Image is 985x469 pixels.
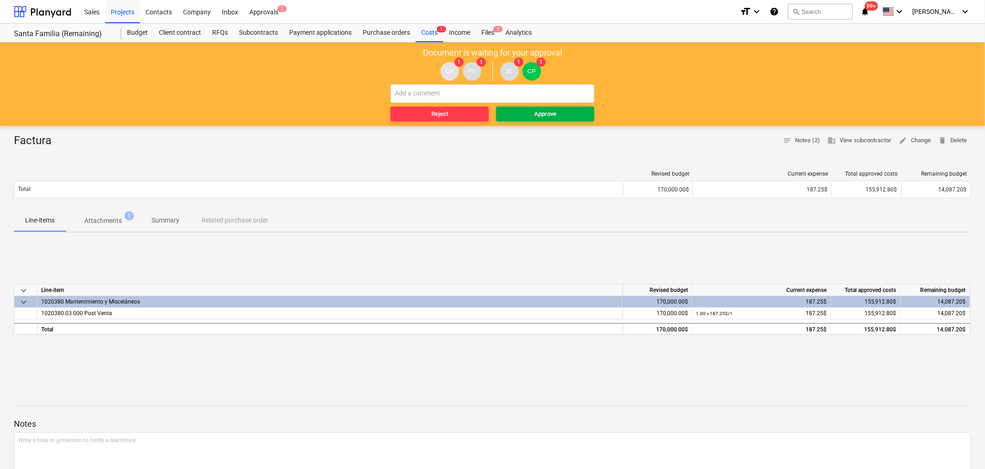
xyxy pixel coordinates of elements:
[865,310,897,317] span: 155,912.80$
[234,24,284,42] a: Subcontracts
[623,296,692,308] div: 170,000.00$
[832,182,901,197] div: 155,912.80$
[696,311,732,316] small: 1.00 × 187.25$ / 1
[477,57,486,67] span: 1
[441,62,459,81] div: Claudia Perez
[740,6,751,17] i: format_size
[38,323,623,335] div: Total
[939,135,967,146] span: Delete
[500,24,537,42] a: Analytics
[207,24,234,42] a: RFQs
[523,62,541,81] div: Claudia Perez
[121,24,153,42] a: Budget
[416,24,443,42] div: Costs
[627,171,689,177] div: Revised budget
[18,297,29,308] span: keyboard_arrow_down
[468,68,476,75] span: FV
[455,57,464,67] span: 1
[443,24,476,42] a: Income
[692,285,831,296] div: Current expense
[696,324,827,336] div: 187.25$
[476,24,500,42] div: Files
[939,136,947,145] span: delete
[153,24,207,42] a: Client contract
[534,109,556,120] div: Approve
[476,24,500,42] a: Files2
[697,186,828,193] div: 187.25$
[18,285,29,296] span: keyboard_arrow_down
[831,296,901,308] div: 155,912.80$
[14,133,59,148] div: Factura
[14,418,971,430] p: Notes
[783,136,792,145] span: notes
[623,308,692,319] div: 170,000.00$
[696,308,827,319] div: 187.25$
[18,185,31,193] p: Total
[860,6,870,17] i: notifications
[828,135,892,146] span: View subcontractor
[431,109,448,120] div: Reject
[899,136,908,145] span: edit
[527,68,536,75] span: CP
[25,215,55,225] p: Line-items
[14,29,110,39] div: Santa Familia (Remaining)
[84,216,122,226] p: Attachments
[505,68,513,75] span: JC
[537,57,546,67] span: 1
[38,285,623,296] div: Line-item
[125,211,134,221] span: 1
[905,171,967,177] div: Remaining budget
[792,8,800,15] span: search
[423,47,562,58] p: Document is waiting for your approval
[623,323,692,335] div: 170,000.00$
[899,135,931,146] span: Change
[913,8,959,15] span: [PERSON_NAME] [GEOGRAPHIC_DATA]
[939,186,967,193] span: 14,087.20$
[41,310,112,317] span: 1020380.03.000 Post Venta
[836,171,898,177] div: Total approved costs
[284,24,357,42] div: Payment applications
[357,24,416,42] a: Purchase orders
[751,6,762,17] i: keyboard_arrow_down
[623,285,692,296] div: Revised budget
[500,62,519,81] div: Javier Cattan
[514,57,524,67] span: 1
[960,6,971,17] i: keyboard_arrow_down
[493,26,503,32] span: 2
[896,133,935,148] button: Change
[831,323,901,335] div: 155,912.80$
[696,296,827,308] div: 187.25$
[41,296,619,307] div: 1020380 Mantenimiento y Misceláneos
[783,135,821,146] span: Notes (2)
[437,26,446,32] span: 1
[938,310,966,317] span: 14,087.20$
[901,323,970,335] div: 14,087.20$
[278,6,287,12] span: 2
[865,1,878,11] span: 99+
[780,133,824,148] button: Notes (2)
[901,285,970,296] div: Remaining budget
[770,6,779,17] i: Knowledge base
[391,107,489,121] button: Reject
[463,62,481,81] div: Fernando Vanegas
[623,182,693,197] div: 170,000.00$
[391,84,594,103] input: Add a comment
[416,24,443,42] a: Costs1
[496,107,594,121] button: Approve
[152,215,179,225] p: Summary
[939,425,985,469] iframe: Chat Widget
[828,136,836,145] span: business
[445,68,454,75] span: CP
[935,133,971,148] button: Delete
[824,133,896,148] button: View subcontractor
[788,4,853,19] button: Search
[894,6,905,17] i: keyboard_arrow_down
[831,285,901,296] div: Total approved costs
